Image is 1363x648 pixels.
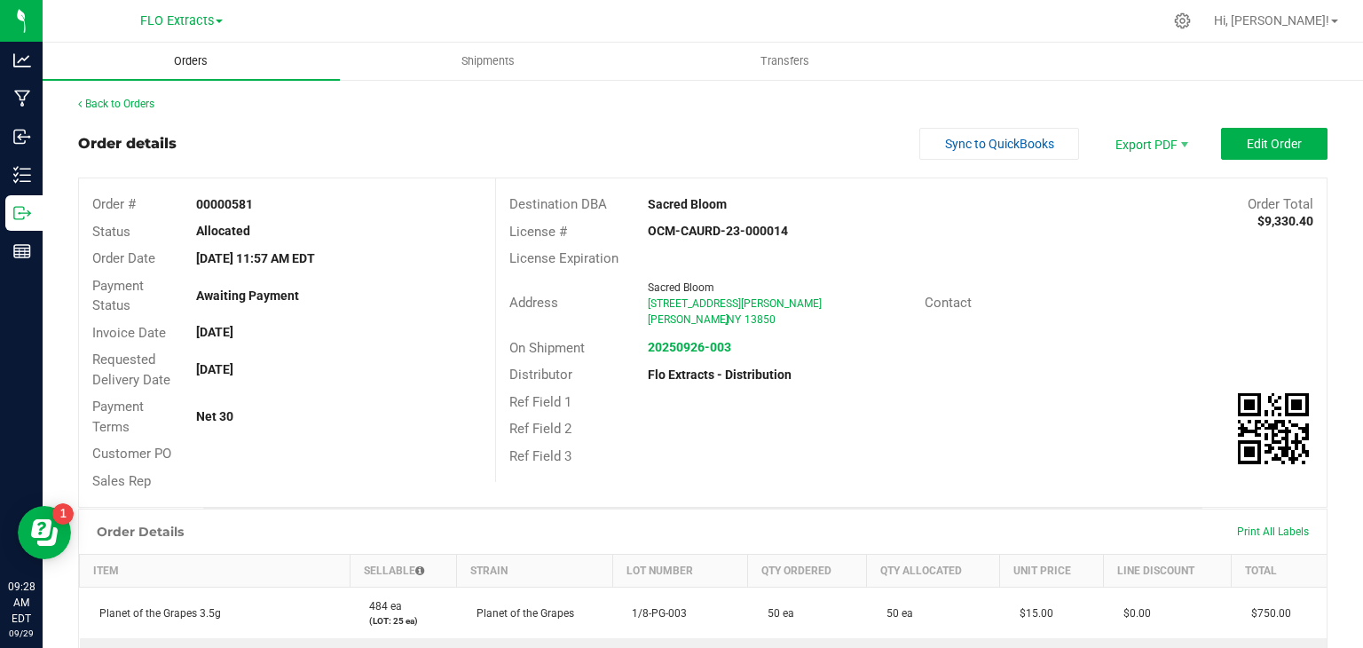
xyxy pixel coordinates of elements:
[1097,128,1203,160] li: Export PDF
[13,128,31,146] inline-svg: Inbound
[468,607,574,620] span: Planet of the Grapes
[648,197,727,211] strong: Sacred Bloom
[97,525,184,539] h1: Order Details
[150,53,232,69] span: Orders
[92,196,136,212] span: Order #
[43,43,340,80] a: Orders
[1104,555,1232,588] th: Line Discount
[612,555,747,588] th: Lot Number
[919,128,1079,160] button: Sync to QuickBooks
[196,362,233,376] strong: [DATE]
[637,43,934,80] a: Transfers
[925,295,972,311] span: Contact
[196,251,315,265] strong: [DATE] 11:57 AM EDT
[78,98,154,110] a: Back to Orders
[509,367,572,383] span: Distributor
[92,224,130,240] span: Status
[509,250,618,266] span: License Expiration
[52,503,74,525] iframe: Resource center unread badge
[1248,196,1313,212] span: Order Total
[92,250,155,266] span: Order Date
[648,340,731,354] a: 20250926-003
[437,53,539,69] span: Shipments
[648,297,822,310] span: [STREET_ADDRESS][PERSON_NAME]
[623,607,687,620] span: 1/8-PG-003
[1257,214,1313,228] strong: $9,330.40
[92,352,170,388] span: Requested Delivery Date
[725,313,727,326] span: ,
[945,137,1054,151] span: Sync to QuickBooks
[509,421,571,437] span: Ref Field 2
[509,340,585,356] span: On Shipment
[1238,393,1309,464] qrcode: 00000581
[1238,393,1309,464] img: Scan me!
[196,224,250,238] strong: Allocated
[13,166,31,184] inline-svg: Inventory
[1115,607,1151,620] span: $0.00
[457,555,613,588] th: Strain
[867,555,1000,588] th: Qty Allocated
[140,13,214,28] span: FLO Extracts
[509,295,558,311] span: Address
[196,197,253,211] strong: 00000581
[340,43,637,80] a: Shipments
[1232,555,1327,588] th: Total
[360,614,446,628] p: (LOT: 25 ea)
[745,313,776,326] span: 13850
[8,579,35,627] p: 09:28 AM EDT
[13,204,31,222] inline-svg: Outbound
[91,607,221,620] span: Planet of the Grapes 3.5g
[196,288,299,303] strong: Awaiting Payment
[727,313,741,326] span: NY
[13,51,31,69] inline-svg: Analytics
[92,473,151,489] span: Sales Rep
[13,242,31,260] inline-svg: Reports
[92,278,144,314] span: Payment Status
[350,555,457,588] th: Sellable
[1011,607,1053,620] span: $15.00
[737,53,833,69] span: Transfers
[509,196,607,212] span: Destination DBA
[360,600,402,612] span: 484 ea
[648,224,788,238] strong: OCM-CAURD-23-000014
[648,367,792,382] strong: Flo Extracts - Distribution
[509,448,571,464] span: Ref Field 3
[748,555,867,588] th: Qty Ordered
[1171,12,1194,29] div: Manage settings
[648,281,714,294] span: Sacred Bloom
[80,555,351,588] th: Item
[1214,13,1329,28] span: Hi, [PERSON_NAME]!
[648,313,729,326] span: [PERSON_NAME]
[92,399,144,435] span: Payment Terms
[196,325,233,339] strong: [DATE]
[13,90,31,107] inline-svg: Manufacturing
[8,627,35,640] p: 09/29
[509,394,571,410] span: Ref Field 1
[18,506,71,559] iframe: Resource center
[509,224,567,240] span: License #
[878,607,913,620] span: 50 ea
[92,325,166,341] span: Invoice Date
[196,409,233,423] strong: Net 30
[1242,607,1291,620] span: $750.00
[78,133,177,154] div: Order details
[1237,526,1309,538] span: Print All Labels
[92,446,171,462] span: Customer PO
[1000,555,1104,588] th: Unit Price
[1247,137,1302,151] span: Edit Order
[759,607,794,620] span: 50 ea
[1221,128,1328,160] button: Edit Order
